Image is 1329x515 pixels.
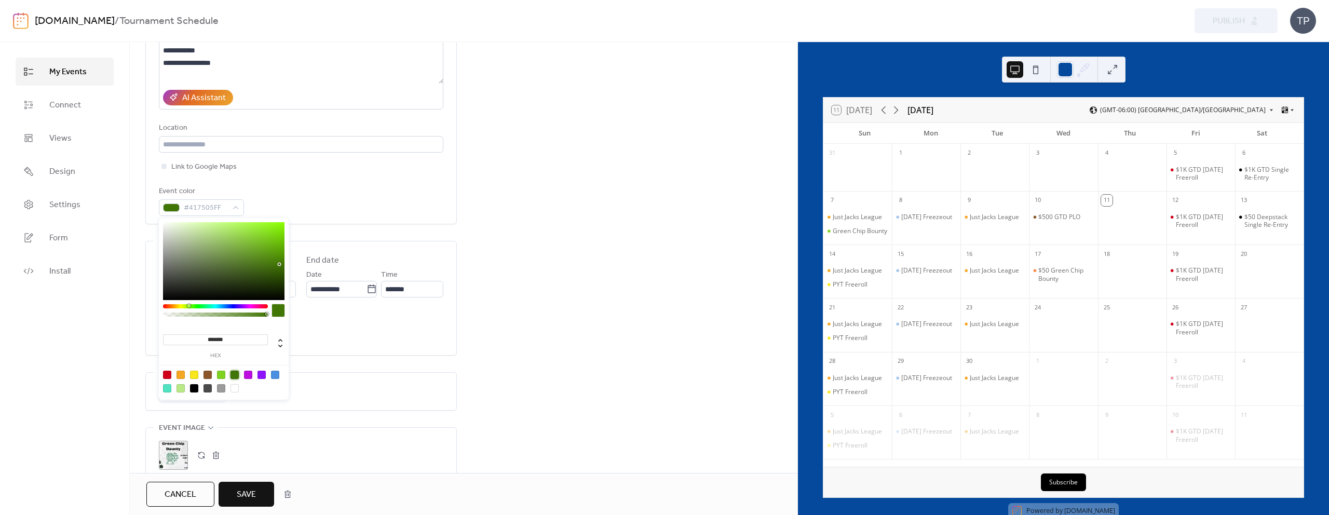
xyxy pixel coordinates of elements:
[1030,123,1097,144] div: Wed
[1026,506,1115,515] div: Powered by
[901,427,952,436] div: [DATE] Freezeout
[1170,248,1181,260] div: 19
[1238,356,1250,367] div: 4
[826,248,838,260] div: 14
[171,161,237,173] span: Link to Google Maps
[49,199,80,211] span: Settings
[163,90,233,105] button: AI Assistant
[16,91,114,119] a: Connect
[1032,195,1043,206] div: 10
[1167,166,1235,182] div: $1K GTD Friday Freeroll
[217,371,225,379] div: #7ED321
[1167,374,1235,390] div: $1K GTD Friday Freeroll
[1235,166,1304,182] div: $1K GTD Single Re-Entry
[49,132,72,145] span: Views
[1163,123,1229,144] div: Fri
[1029,213,1097,221] div: $500 GTD PLO
[901,213,952,221] div: [DATE] Freezeout
[960,213,1029,221] div: Just Jacks League
[16,257,114,285] a: Install
[163,353,268,359] label: hex
[1238,195,1250,206] div: 13
[1176,427,1231,443] div: $1K GTD [DATE] Freeroll
[1176,320,1231,336] div: $1K GTD [DATE] Freeroll
[146,482,214,507] a: Cancel
[895,356,906,367] div: 29
[219,482,274,507] button: Save
[1170,409,1181,421] div: 10
[964,123,1030,144] div: Tue
[970,213,1019,221] div: Just Jacks League
[901,266,952,275] div: [DATE] Freezeout
[964,302,975,313] div: 23
[49,265,71,278] span: Install
[832,123,898,144] div: Sun
[381,269,398,281] span: Time
[823,320,892,328] div: Just Jacks League
[159,185,242,198] div: Event color
[1038,266,1093,282] div: $50 Green Chip Bounty
[1101,409,1113,421] div: 9
[16,157,114,185] a: Design
[833,280,867,289] div: PYT Freeroll
[1229,123,1295,144] div: Sat
[1101,302,1113,313] div: 25
[901,374,952,382] div: [DATE] Freezeout
[833,374,882,382] div: Just Jacks League
[833,334,867,342] div: PYT Freeroll
[184,202,227,214] span: #417505FF
[115,11,119,31] b: /
[1032,356,1043,367] div: 1
[1100,107,1266,113] span: (GMT-06:00) [GEOGRAPHIC_DATA]/[GEOGRAPHIC_DATA]
[826,147,838,159] div: 31
[892,427,960,436] div: Monday Freezeout
[1244,166,1299,182] div: $1K GTD Single Re-Entry
[895,409,906,421] div: 6
[163,384,171,392] div: #50E3C2
[826,409,838,421] div: 5
[1176,374,1231,390] div: $1K GTD [DATE] Freeroll
[823,334,892,342] div: PYT Freeroll
[16,224,114,252] a: Form
[964,356,975,367] div: 30
[1176,166,1231,182] div: $1K GTD [DATE] Freeroll
[1038,213,1080,221] div: $500 GTD PLO
[892,266,960,275] div: Monday Freezeout
[1041,473,1086,491] button: Subscribe
[204,371,212,379] div: #8B572A
[16,124,114,152] a: Views
[833,266,882,275] div: Just Jacks League
[1029,266,1097,282] div: $50 Green Chip Bounty
[833,213,882,221] div: Just Jacks League
[49,166,75,178] span: Design
[182,92,226,104] div: AI Assistant
[1170,147,1181,159] div: 5
[826,302,838,313] div: 21
[1032,302,1043,313] div: 24
[823,266,892,275] div: Just Jacks League
[163,371,171,379] div: #D0021B
[898,123,965,144] div: Mon
[1170,195,1181,206] div: 12
[833,441,867,450] div: PYT Freeroll
[823,388,892,396] div: PYT Freeroll
[1238,409,1250,421] div: 11
[237,489,256,501] span: Save
[271,371,279,379] div: #4A90E2
[901,320,952,328] div: [DATE] Freezeout
[833,427,882,436] div: Just Jacks League
[1235,213,1304,229] div: $50 Deepstack Single Re-Entry
[964,147,975,159] div: 2
[892,320,960,328] div: Monday Freezeout
[159,122,441,134] div: Location
[1032,409,1043,421] div: 8
[964,195,975,206] div: 9
[964,409,975,421] div: 7
[970,427,1019,436] div: Just Jacks League
[892,213,960,221] div: Monday Freezeout
[964,248,975,260] div: 16
[244,371,252,379] div: #BD10E0
[823,374,892,382] div: Just Jacks League
[177,371,185,379] div: #F5A623
[230,384,239,392] div: #FFFFFF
